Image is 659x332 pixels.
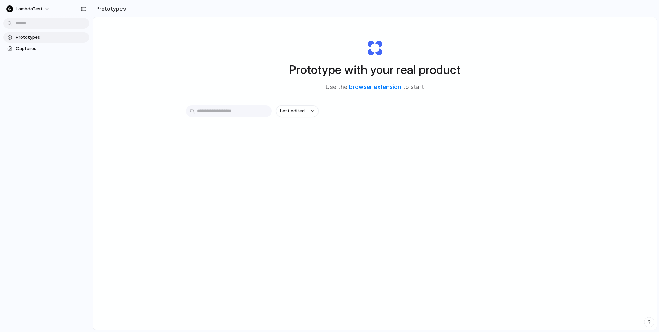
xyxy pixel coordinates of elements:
span: Last edited [280,108,305,115]
span: Captures [16,45,86,52]
span: Use the to start [326,83,424,92]
span: LambdaTest [16,5,43,12]
a: Captures [3,44,89,54]
a: browser extension [349,84,401,91]
a: Prototypes [3,32,89,43]
button: LambdaTest [3,3,53,14]
span: Prototypes [16,34,86,41]
h2: Prototypes [93,4,126,13]
button: Last edited [276,105,319,117]
h1: Prototype with your real product [289,61,461,79]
